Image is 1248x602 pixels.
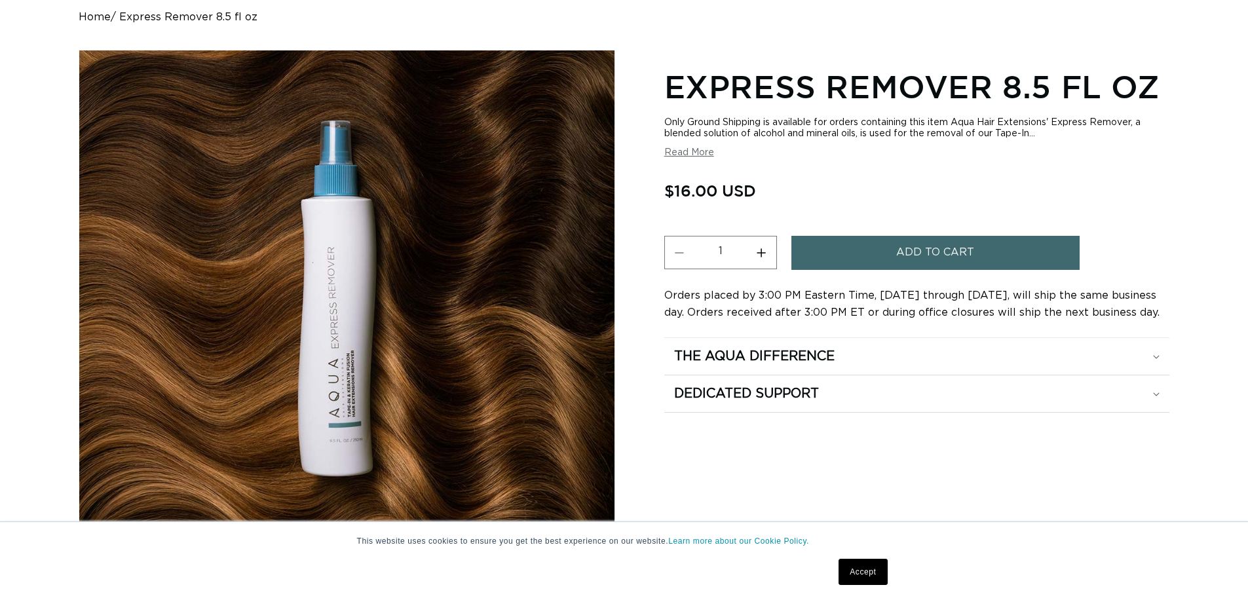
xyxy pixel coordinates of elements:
span: Orders placed by 3:00 PM Eastern Time, [DATE] through [DATE], will ship the same business day. Or... [664,290,1160,318]
a: Learn more about our Cookie Policy. [668,536,809,546]
h2: The Aqua Difference [674,348,835,365]
span: Express Remover 8.5 fl oz [119,11,257,24]
summary: The Aqua Difference [664,338,1169,375]
div: Only Ground Shipping is available for orders containing this item Aqua Hair Extensions' Express R... [664,117,1169,140]
summary: Dedicated Support [664,375,1169,412]
span: Add to cart [896,236,974,269]
h2: Dedicated Support [674,385,819,402]
button: Read More [664,147,714,159]
button: Add to cart [791,236,1080,269]
h1: Express Remover 8.5 fl oz [664,66,1169,107]
nav: breadcrumbs [79,11,1169,24]
a: Home [79,11,111,24]
a: Accept [839,559,887,585]
p: This website uses cookies to ensure you get the best experience on our website. [357,535,892,547]
span: $16.00 USD [664,178,756,203]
